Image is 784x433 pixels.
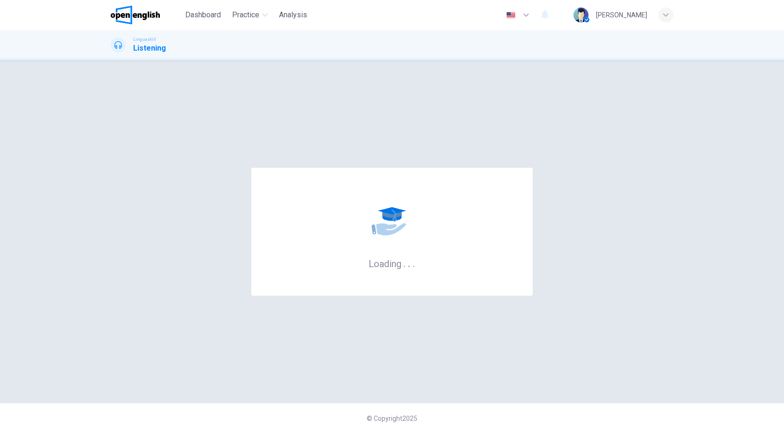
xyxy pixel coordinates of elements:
[596,9,647,21] div: [PERSON_NAME]
[228,7,271,23] button: Practice
[133,36,156,43] span: Linguaskill
[111,6,181,24] a: OpenEnglish logo
[403,255,406,270] h6: .
[133,43,166,54] h1: Listening
[412,255,415,270] h6: .
[185,9,221,21] span: Dashboard
[232,9,259,21] span: Practice
[369,257,415,269] h6: Loading
[279,9,307,21] span: Analysis
[505,12,517,19] img: en
[111,6,160,24] img: OpenEnglish logo
[181,7,225,23] button: Dashboard
[275,7,311,23] button: Analysis
[407,255,411,270] h6: .
[573,7,588,22] img: Profile picture
[367,415,417,422] span: © Copyright 2025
